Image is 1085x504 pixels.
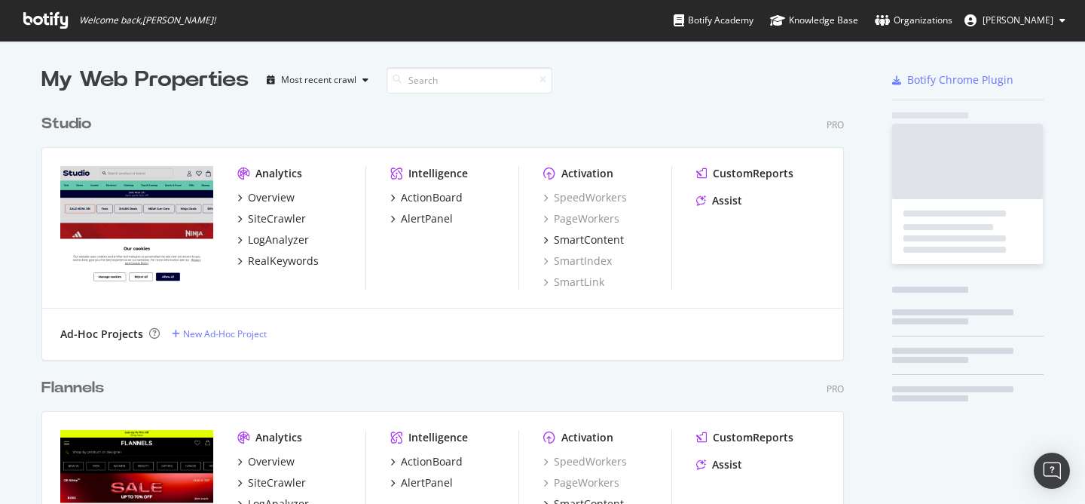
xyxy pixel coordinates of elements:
div: RealKeywords [248,254,319,269]
a: AlertPanel [390,211,453,226]
img: studio.co.uk [60,166,213,288]
div: Intelligence [408,430,468,445]
div: CustomReports [713,430,793,445]
a: Assist [696,193,742,208]
div: Pro [827,118,844,131]
button: Most recent crawl [261,68,374,92]
div: Assist [712,193,742,208]
a: SpeedWorkers [543,454,627,469]
div: Flannels [41,377,104,399]
input: Search [387,67,552,94]
a: PageWorkers [543,475,619,490]
div: Activation [561,166,613,181]
div: New Ad-Hoc Project [183,327,267,340]
a: LogAnalyzer [237,232,309,247]
div: Botify Academy [674,13,753,28]
div: ActionBoard [401,190,463,205]
div: Analytics [255,430,302,445]
span: Harianne Goya [983,14,1053,26]
a: PageWorkers [543,211,619,226]
div: Open Intercom Messenger [1034,453,1070,489]
div: Most recent crawl [281,75,356,85]
a: SmartLink [543,275,604,290]
div: Assist [712,457,742,472]
a: CustomReports [696,166,793,181]
div: SiteCrawler [248,475,306,490]
div: ActionBoard [401,454,463,469]
a: Studio [41,113,97,135]
div: Activation [561,430,613,445]
a: RealKeywords [237,254,319,269]
div: AlertPanel [401,211,453,226]
div: My Web Properties [41,65,249,95]
a: SmartContent [543,232,624,247]
button: [PERSON_NAME] [952,8,1077,32]
a: Botify Chrome Plugin [892,72,1013,88]
div: Intelligence [408,166,468,181]
div: Knowledge Base [770,13,858,28]
div: LogAnalyzer [248,232,309,247]
div: Organizations [875,13,952,28]
div: AlertPanel [401,475,453,490]
a: SiteCrawler [237,475,306,490]
a: AlertPanel [390,475,453,490]
a: Overview [237,454,295,469]
a: Overview [237,190,295,205]
a: SpeedWorkers [543,190,627,205]
a: New Ad-Hoc Project [172,327,267,340]
a: CustomReports [696,430,793,445]
span: Welcome back, [PERSON_NAME] ! [79,14,215,26]
div: Studio [41,113,91,135]
div: Overview [248,190,295,205]
a: ActionBoard [390,454,463,469]
div: SiteCrawler [248,211,306,226]
div: Overview [248,454,295,469]
a: Flannels [41,377,110,399]
a: SmartIndex [543,254,612,269]
div: Analytics [255,166,302,181]
div: Botify Chrome Plugin [907,72,1013,88]
a: Assist [696,457,742,472]
a: ActionBoard [390,190,463,205]
div: SmartContent [554,232,624,247]
div: Ad-Hoc Projects [60,327,143,342]
div: CustomReports [713,166,793,181]
div: Pro [827,383,844,395]
a: SiteCrawler [237,211,306,226]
